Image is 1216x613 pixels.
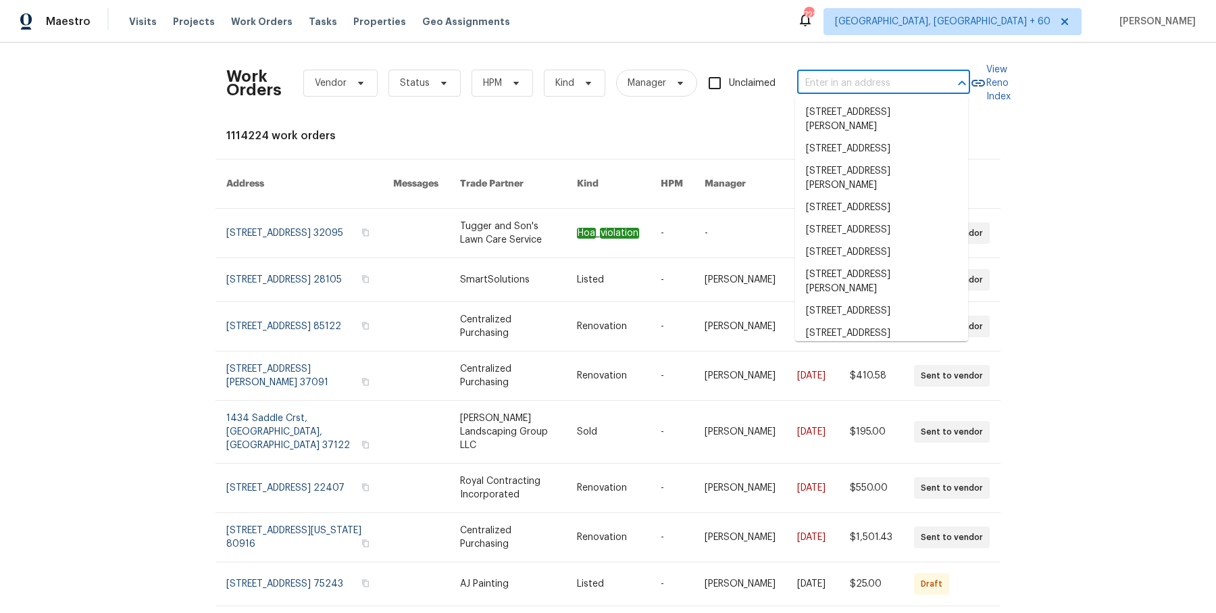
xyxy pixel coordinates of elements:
td: AJ Painting [449,562,566,606]
span: Geo Assignments [422,15,510,28]
td: - [650,401,694,464]
div: 722 [804,8,813,22]
td: [PERSON_NAME] [694,562,786,606]
td: [PERSON_NAME] [694,302,786,351]
span: Work Orders [231,15,293,28]
button: Copy Address [359,320,372,332]
span: Manager [628,76,666,90]
td: Renovation [566,464,650,513]
th: Manager [694,160,786,209]
td: - [650,302,694,351]
span: [GEOGRAPHIC_DATA], [GEOGRAPHIC_DATA] + 60 [835,15,1050,28]
td: - [650,209,694,258]
td: Listed [566,258,650,302]
span: Kind [555,76,574,90]
span: Unclaimed [729,76,776,91]
button: Copy Address [359,481,372,493]
td: - [694,209,786,258]
td: SmartSolutions [449,258,566,302]
td: Centralized Purchasing [449,513,566,562]
span: Properties [353,15,406,28]
span: Maestro [46,15,91,28]
td: Renovation [566,513,650,562]
li: [STREET_ADDRESS][PERSON_NAME] [795,322,968,359]
button: Copy Address [359,439,372,451]
td: Sold [566,401,650,464]
span: Status [400,76,430,90]
span: Tasks [309,17,337,26]
td: Centralized Purchasing [449,351,566,401]
button: Copy Address [359,577,372,589]
button: Copy Address [359,273,372,285]
td: [PERSON_NAME] [694,464,786,513]
td: [PERSON_NAME] Landscaping Group LLC [449,401,566,464]
td: Listed [566,562,650,606]
h2: Work Orders [226,70,282,97]
button: Close [953,74,971,93]
td: Tugger and Son's Lawn Care Service [449,209,566,258]
li: [STREET_ADDRESS] [795,241,968,264]
li: [STREET_ADDRESS][PERSON_NAME] [795,101,968,138]
td: Renovation [566,302,650,351]
button: Copy Address [359,226,372,239]
td: - [650,562,694,606]
th: Due Date [786,160,839,209]
td: - [650,464,694,513]
li: [STREET_ADDRESS][PERSON_NAME] [795,160,968,197]
li: [STREET_ADDRESS] [795,219,968,241]
td: [PERSON_NAME] [694,401,786,464]
input: Enter in an address [797,73,932,94]
span: [PERSON_NAME] [1114,15,1196,28]
td: Renovation [566,351,650,401]
button: Copy Address [359,376,372,388]
a: View Reno Index [970,63,1011,103]
li: [STREET_ADDRESS][PERSON_NAME] [795,264,968,300]
td: [PERSON_NAME] [694,513,786,562]
td: - [650,351,694,401]
th: Kind [566,160,650,209]
td: [PERSON_NAME] [694,258,786,302]
span: Vendor [315,76,347,90]
th: Address [216,160,382,209]
td: - [650,258,694,302]
td: [PERSON_NAME] [694,351,786,401]
td: Centralized Purchasing [449,302,566,351]
td: _ [566,209,650,258]
th: Messages [382,160,449,209]
li: [STREET_ADDRESS] [795,138,968,160]
div: 1114224 work orders [226,129,990,143]
span: HPM [483,76,502,90]
li: [STREET_ADDRESS] [795,300,968,322]
th: HPM [650,160,694,209]
span: Projects [173,15,215,28]
th: Trade Partner [449,160,566,209]
td: - [650,513,694,562]
td: Royal Contracting Incorporated [449,464,566,513]
li: [STREET_ADDRESS] [795,197,968,219]
button: Copy Address [359,537,372,549]
span: Visits [129,15,157,28]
